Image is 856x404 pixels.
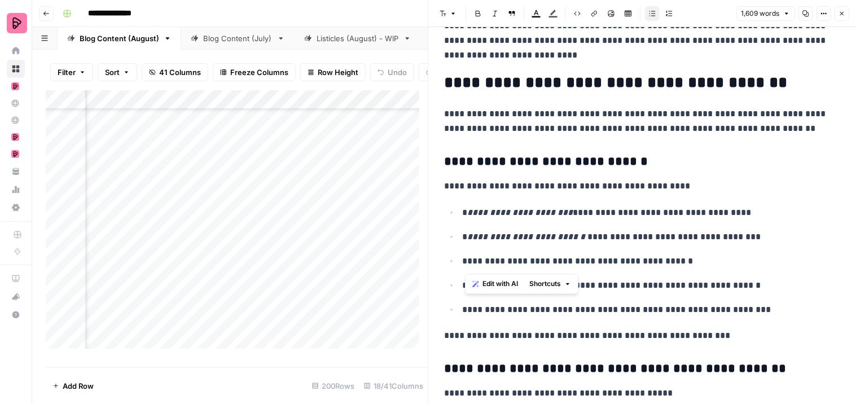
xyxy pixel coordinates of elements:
button: 41 Columns [142,63,208,81]
button: 1,609 words [736,6,795,21]
a: Browse [7,60,25,78]
span: Undo [388,67,407,78]
div: Blog Content (July) [203,33,273,44]
button: Add Row [46,377,100,395]
a: Home [7,42,25,60]
a: Blog Content (May) [421,27,534,50]
button: Shortcuts [525,277,576,292]
a: Listicles (August) - WIP [295,27,421,50]
button: Row Height [300,63,366,81]
div: Blog Content (August) [80,33,159,44]
span: Add Row [63,380,94,392]
div: What's new? [7,288,24,305]
button: Freeze Columns [213,63,296,81]
span: 41 Columns [159,67,201,78]
a: Settings [7,199,25,217]
a: Usage [7,181,25,199]
img: mhz6d65ffplwgtj76gcfkrq5icux [11,150,19,158]
button: Sort [98,63,137,81]
a: Blog Content (August) [58,27,181,50]
button: Edit with AI [468,277,523,292]
button: Undo [370,63,414,81]
button: What's new? [7,288,25,306]
div: Listicles (August) - WIP [317,33,399,44]
img: Preply Logo [7,13,27,33]
a: Blog Content (July) [181,27,295,50]
span: Filter [58,67,76,78]
div: 200 Rows [308,377,359,395]
span: Freeze Columns [230,67,288,78]
button: Filter [50,63,93,81]
span: Edit with AI [482,279,518,289]
img: mhz6d65ffplwgtj76gcfkrq5icux [11,82,19,90]
span: Row Height [318,67,358,78]
button: Help + Support [7,306,25,324]
span: 1,609 words [741,8,780,19]
span: Sort [105,67,120,78]
button: Workspace: Preply [7,9,25,37]
a: Your Data [7,163,25,181]
img: mhz6d65ffplwgtj76gcfkrq5icux [11,133,19,141]
div: 18/41 Columns [359,377,428,395]
a: AirOps Academy [7,270,25,288]
span: Shortcuts [529,279,561,289]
